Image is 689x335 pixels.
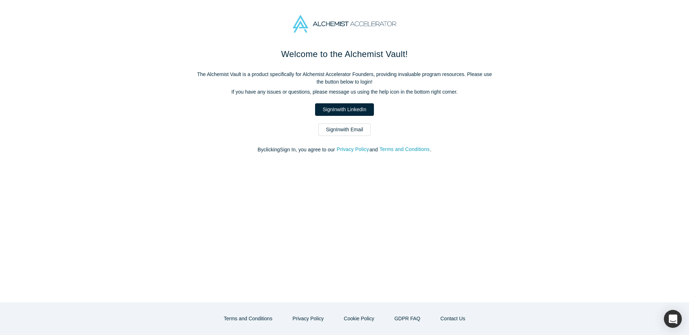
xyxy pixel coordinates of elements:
button: Contact Us [433,312,473,325]
a: GDPR FAQ [387,312,428,325]
h1: Welcome to the Alchemist Vault! [194,48,495,61]
p: If you have any issues or questions, please message us using the help icon in the bottom right co... [194,88,495,96]
a: SignInwith Email [318,123,371,136]
button: Cookie Policy [336,312,382,325]
button: Privacy Policy [285,312,331,325]
button: Terms and Conditions [216,312,280,325]
button: Privacy Policy [336,145,369,154]
a: SignInwith LinkedIn [315,103,374,116]
img: Alchemist Accelerator Logo [293,15,396,33]
p: By clicking Sign In , you agree to our and . [194,146,495,154]
button: Terms and Conditions [379,145,430,154]
p: The Alchemist Vault is a product specifically for Alchemist Accelerator Founders, providing inval... [194,71,495,86]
